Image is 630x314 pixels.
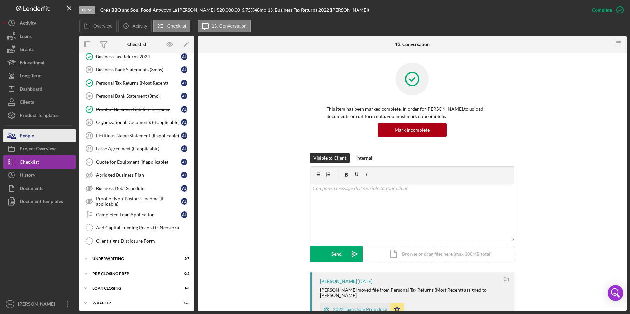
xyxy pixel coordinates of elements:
[586,3,627,16] button: Complete
[92,272,173,275] div: Pre-Closing Prep
[3,129,76,142] a: People
[608,285,623,301] div: Open Intercom Messenger
[181,159,187,165] div: A L
[20,43,34,58] div: Grants
[217,7,242,13] div: $20,000.00
[254,7,266,13] div: 48 mo
[331,246,342,262] div: Send
[96,120,181,125] div: Organizational Documents (if applicable)
[87,134,91,138] tspan: 21
[87,120,91,124] tspan: 20
[353,153,376,163] button: Internal
[3,195,76,208] a: Document Templates
[3,43,76,56] button: Grants
[358,279,372,284] time: 2025-08-18 17:55
[82,76,191,90] a: Personal Tax Returns (Most Recent)AL
[96,238,191,244] div: Client signs Disclosure Form
[178,301,189,305] div: 0 / 3
[181,53,187,60] div: A L
[242,7,254,13] div: 5.75 %
[96,225,191,230] div: Add Capital Funding Record in Neoserra
[82,208,191,221] a: Completed Loan ApplicationAL
[87,94,91,98] tspan: 18
[20,16,36,31] div: Activity
[266,7,369,13] div: | 13. Business Tax Returns 2022 ([PERSON_NAME])
[153,7,217,13] div: Antwoyn La [PERSON_NAME]. |
[82,182,191,195] a: Business Debt ScheduleAL
[3,155,76,169] button: Checklist
[82,90,191,103] a: 18Personal Bank Statement (3mo)AL
[82,221,191,234] a: Add Capital Funding Record in Neoserra
[181,106,187,113] div: A L
[87,160,91,164] tspan: 23
[310,153,350,163] button: Visible to Client
[100,7,153,13] div: |
[178,272,189,275] div: 0 / 5
[82,155,191,169] a: 23Quote for Equipment (if applicable)AL
[20,142,56,157] div: Project Overview
[356,153,372,163] div: Internal
[178,257,189,261] div: 5 / 7
[82,116,191,129] a: 20Organizational Documents (if applicable)AL
[3,30,76,43] a: Loans
[167,23,186,29] label: Checklist
[153,20,190,32] button: Checklist
[96,212,181,217] div: Completed Loan Application
[181,211,187,218] div: A L
[310,246,363,262] button: Send
[87,68,91,72] tspan: 16
[333,307,387,312] div: 2022 Taxes Sole Prop.docx
[3,69,76,82] button: Long-Term
[87,147,91,151] tspan: 22
[20,129,34,144] div: People
[82,169,191,182] a: Abridged Business PlanAL
[96,186,181,191] div: Business Debt Schedule
[3,56,76,69] a: Educational
[79,20,117,32] button: Overview
[181,119,187,126] div: A L
[181,185,187,192] div: A L
[3,169,76,182] a: History
[3,16,76,30] button: Activity
[181,198,187,205] div: A L
[181,66,187,73] div: A L
[378,123,447,137] button: Mark Incomplete
[3,95,76,109] button: Clients
[96,67,181,72] div: Business Bank Statements (3mos)
[82,50,191,63] a: Business Tax Returns 2024AL
[92,286,173,290] div: Loan Closing
[96,133,181,138] div: Fictitious Name Statement (If applicable)
[395,123,430,137] div: Mark Incomplete
[96,107,181,112] div: Proof of Business Liability Insurance
[181,132,187,139] div: A L
[92,257,173,261] div: Underwriting
[181,172,187,178] div: A L
[178,286,189,290] div: 1 / 8
[3,182,76,195] button: Documents
[118,20,151,32] button: Activity
[82,63,191,76] a: 16Business Bank Statements (3mos)AL
[82,195,191,208] a: Proof of Non-Business Income (if applicable)AL
[20,155,39,170] div: Checklist
[3,82,76,95] button: Dashboard
[96,146,181,151] div: Lease Agreement (if applicable)
[92,301,173,305] div: Wrap Up
[3,109,76,122] button: Product Templates
[16,298,59,312] div: [PERSON_NAME]
[20,69,42,84] div: Long-Term
[20,109,58,123] div: Product Templates
[8,302,12,306] text: VA
[82,142,191,155] a: 22Lease Agreement (if applicable)AL
[96,80,181,86] div: Personal Tax Returns (Most Recent)
[3,142,76,155] button: Project Overview
[127,42,146,47] div: Checklist
[20,169,35,183] div: History
[82,234,191,248] a: Client signs Disclosure Form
